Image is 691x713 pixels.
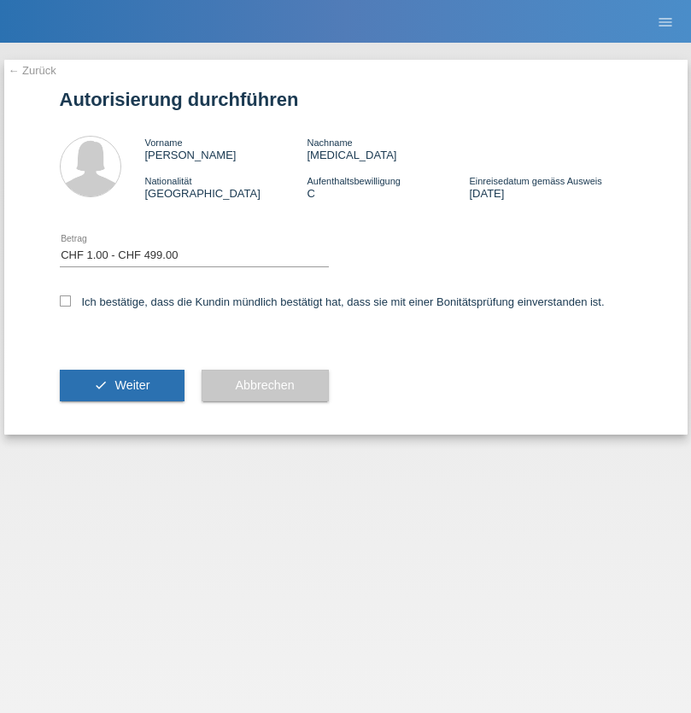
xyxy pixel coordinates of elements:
[60,370,184,402] button: check Weiter
[202,370,329,402] button: Abbrechen
[648,16,682,26] a: menu
[94,378,108,392] i: check
[145,174,307,200] div: [GEOGRAPHIC_DATA]
[307,137,352,148] span: Nachname
[307,176,400,186] span: Aufenthaltsbewilligung
[145,176,192,186] span: Nationalität
[236,378,295,392] span: Abbrechen
[657,14,674,31] i: menu
[60,89,632,110] h1: Autorisierung durchführen
[469,176,601,186] span: Einreisedatum gemäss Ausweis
[114,378,149,392] span: Weiter
[307,174,469,200] div: C
[145,137,183,148] span: Vorname
[145,136,307,161] div: [PERSON_NAME]
[469,174,631,200] div: [DATE]
[60,295,605,308] label: Ich bestätige, dass die Kundin mündlich bestätigt hat, dass sie mit einer Bonitätsprüfung einvers...
[9,64,56,77] a: ← Zurück
[307,136,469,161] div: [MEDICAL_DATA]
